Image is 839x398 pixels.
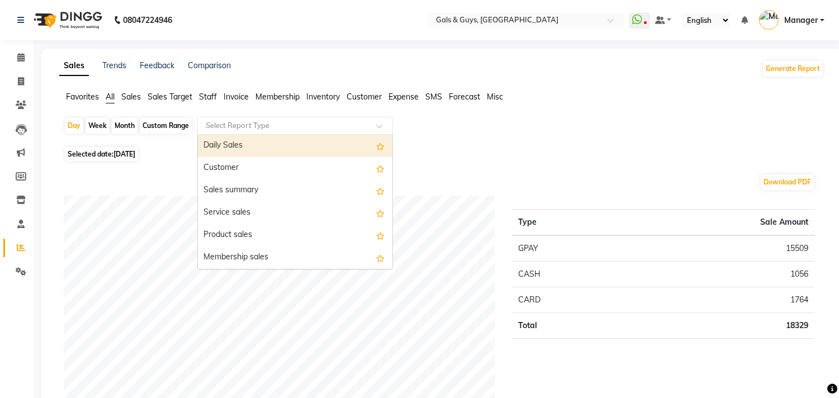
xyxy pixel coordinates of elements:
[623,313,815,339] td: 18329
[623,287,815,313] td: 1764
[763,61,823,77] button: Generate Report
[199,92,217,102] span: Staff
[512,262,624,287] td: CASH
[761,174,814,190] button: Download PDF
[106,92,115,102] span: All
[198,202,392,224] div: Service sales
[113,150,135,158] span: [DATE]
[255,92,300,102] span: Membership
[197,134,393,269] ng-dropdown-panel: Options list
[623,262,815,287] td: 1056
[65,118,83,134] div: Day
[198,157,392,179] div: Customer
[759,10,779,30] img: Manager
[512,235,624,262] td: GPAY
[784,15,818,26] span: Manager
[198,179,392,202] div: Sales summary
[376,229,385,242] span: Add this report to Favorites List
[376,162,385,175] span: Add this report to Favorites List
[198,247,392,269] div: Membership sales
[376,184,385,197] span: Add this report to Favorites List
[376,206,385,220] span: Add this report to Favorites List
[198,224,392,247] div: Product sales
[512,210,624,236] th: Type
[512,287,624,313] td: CARD
[376,251,385,264] span: Add this report to Favorites List
[306,92,340,102] span: Inventory
[388,92,419,102] span: Expense
[188,60,231,70] a: Comparison
[425,92,442,102] span: SMS
[121,92,141,102] span: Sales
[123,4,172,36] b: 08047224946
[66,92,99,102] span: Favorites
[198,135,392,157] div: Daily Sales
[512,313,624,339] td: Total
[140,60,174,70] a: Feedback
[376,139,385,153] span: Add this report to Favorites List
[86,118,110,134] div: Week
[102,60,126,70] a: Trends
[140,118,192,134] div: Custom Range
[112,118,138,134] div: Month
[148,92,192,102] span: Sales Target
[449,92,480,102] span: Forecast
[29,4,105,36] img: logo
[623,235,815,262] td: 15509
[347,92,382,102] span: Customer
[59,56,89,76] a: Sales
[623,210,815,236] th: Sale Amount
[487,92,503,102] span: Misc
[65,147,138,161] span: Selected date:
[224,92,249,102] span: Invoice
